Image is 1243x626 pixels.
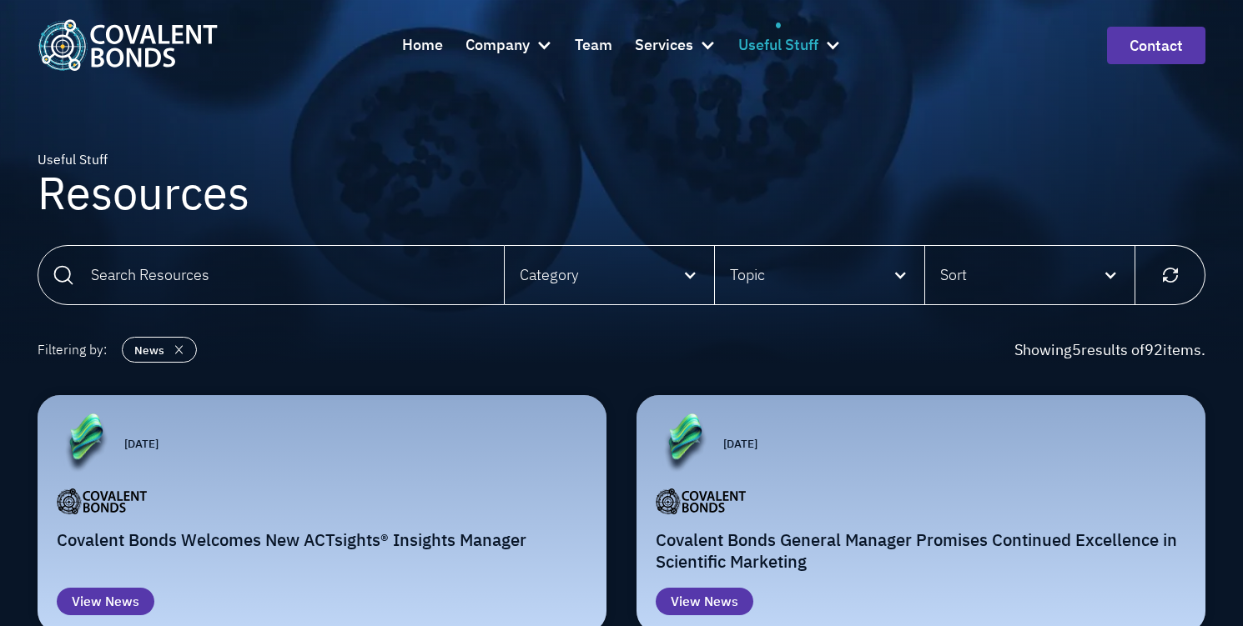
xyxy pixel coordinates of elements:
[465,33,530,58] div: Company
[671,592,701,612] div: View
[1145,340,1163,359] span: 92
[940,263,967,286] div: Sort
[38,19,218,70] a: home
[505,246,714,304] div: Category
[723,435,757,452] p: [DATE]
[1107,27,1205,64] a: contact
[656,529,1187,573] h2: Covalent Bonds General Manager Promises Continued Excellence in Scientific Marketing
[402,23,443,68] a: Home
[38,170,249,215] h1: Resources
[575,23,612,68] a: Team
[715,246,924,304] div: Topic
[465,23,552,68] div: Company
[38,335,107,365] div: Filtering by:
[38,19,218,70] img: Covalent Bonds White / Teal Logo
[1072,340,1081,359] span: 5
[169,338,189,362] img: close icon
[635,33,693,58] div: Services
[38,150,249,170] div: Useful Stuff
[57,529,588,551] h2: Covalent Bonds Welcomes New ACTsights® Insights Manager
[134,342,164,358] div: News
[402,33,443,58] div: Home
[1014,338,1205,361] div: Showing results of items.
[72,592,102,612] div: View
[38,245,505,305] input: Search Resources
[925,246,1135,304] div: Sort
[124,435,159,452] p: [DATE]
[520,263,579,286] div: Category
[635,23,716,68] div: Services
[105,592,139,612] div: News
[943,433,1243,626] iframe: Chat Widget
[738,33,818,58] div: Useful Stuff
[730,263,765,286] div: Topic
[704,592,738,612] div: News
[575,33,612,58] div: Team
[738,23,841,68] div: Useful Stuff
